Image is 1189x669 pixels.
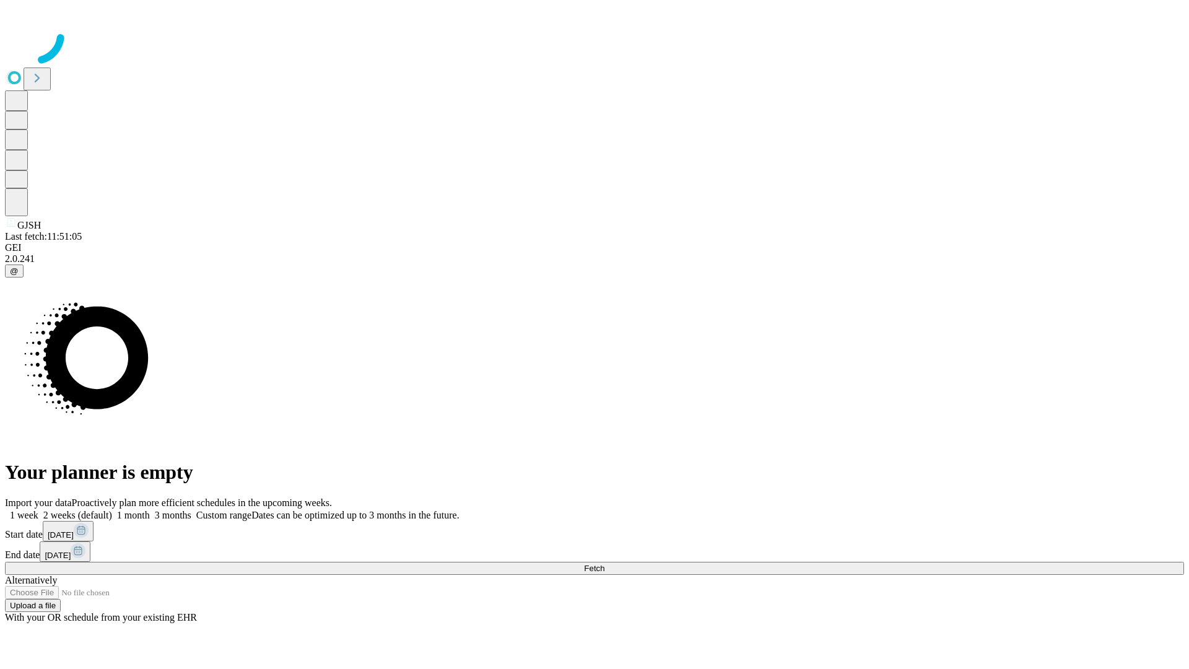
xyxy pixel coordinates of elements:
[48,530,74,540] span: [DATE]
[45,551,71,560] span: [DATE]
[5,599,61,612] button: Upload a file
[584,564,604,573] span: Fetch
[117,510,150,520] span: 1 month
[17,220,41,230] span: GJSH
[10,510,38,520] span: 1 week
[155,510,191,520] span: 3 months
[5,497,72,508] span: Import your data
[40,541,90,562] button: [DATE]
[5,231,82,242] span: Last fetch: 11:51:05
[5,562,1184,575] button: Fetch
[5,521,1184,541] div: Start date
[43,510,112,520] span: 2 weeks (default)
[5,461,1184,484] h1: Your planner is empty
[5,242,1184,253] div: GEI
[5,253,1184,265] div: 2.0.241
[5,541,1184,562] div: End date
[10,266,19,276] span: @
[5,575,57,585] span: Alternatively
[43,521,94,541] button: [DATE]
[251,510,459,520] span: Dates can be optimized up to 3 months in the future.
[72,497,332,508] span: Proactively plan more efficient schedules in the upcoming weeks.
[196,510,251,520] span: Custom range
[5,612,197,623] span: With your OR schedule from your existing EHR
[5,265,24,278] button: @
